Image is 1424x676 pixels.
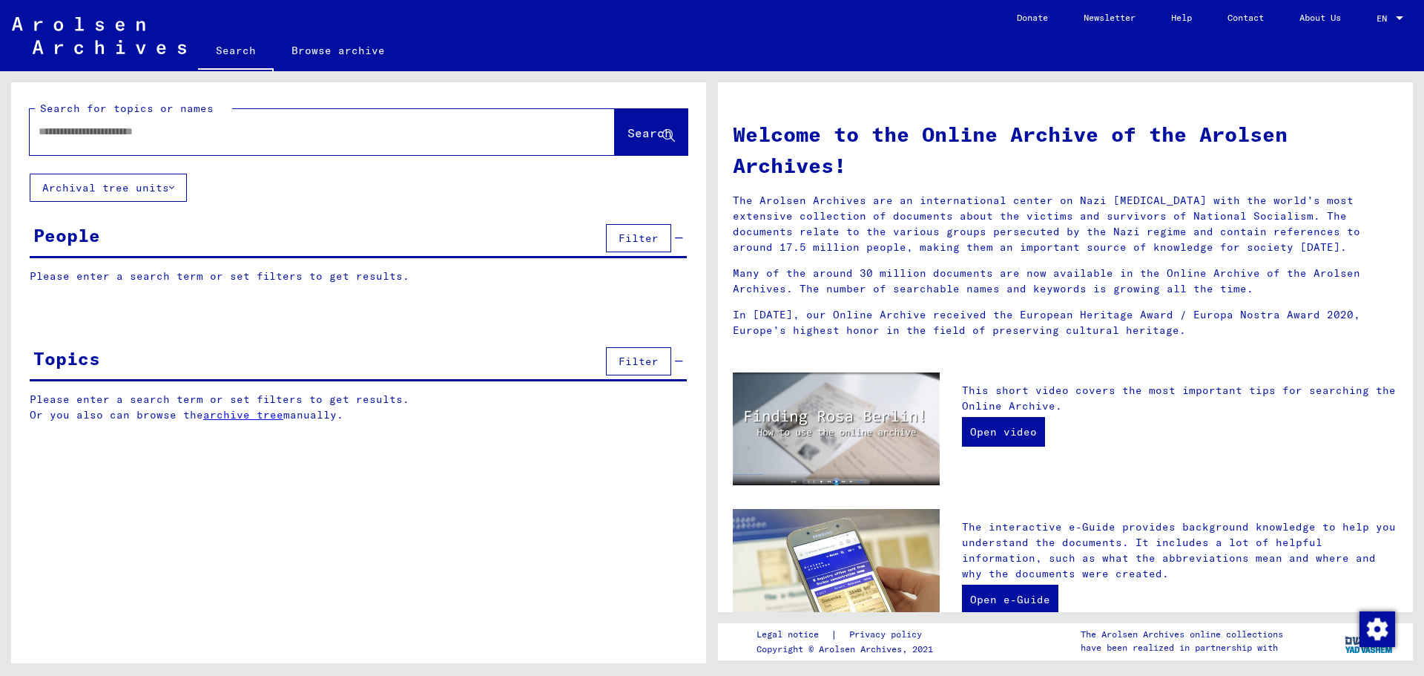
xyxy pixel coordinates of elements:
[733,119,1398,181] h1: Welcome to the Online Archive of the Arolsen Archives!
[1081,641,1283,654] p: have been realized in partnership with
[619,355,659,368] span: Filter
[12,17,186,54] img: Arolsen_neg.svg
[606,347,671,375] button: Filter
[756,643,940,656] p: Copyright © Arolsen Archives, 2021
[962,585,1058,614] a: Open e-Guide
[203,408,283,421] a: archive tree
[30,174,187,202] button: Archival tree units
[837,627,940,643] a: Privacy policy
[1377,13,1393,24] span: EN
[274,33,403,68] a: Browse archive
[30,392,688,423] p: Please enter a search term or set filters to get results. Or you also can browse the manually.
[1081,628,1283,641] p: The Arolsen Archives online collections
[733,266,1398,297] p: Many of the around 30 million documents are now available in the Online Archive of the Arolsen Ar...
[33,345,100,372] div: Topics
[615,109,688,155] button: Search
[1342,623,1397,660] img: yv_logo.png
[1359,611,1395,647] img: Change consent
[733,307,1398,338] p: In [DATE], our Online Archive received the European Heritage Award / Europa Nostra Award 2020, Eu...
[733,373,940,485] img: video.jpg
[619,232,659,245] span: Filter
[733,193,1398,255] p: The Arolsen Archives are an international center on Nazi [MEDICAL_DATA] with the world’s most ext...
[962,383,1398,414] p: This short video covers the most important tips for searching the Online Archive.
[30,269,687,284] p: Please enter a search term or set filters to get results.
[962,417,1045,447] a: Open video
[962,519,1398,582] p: The interactive e-Guide provides background knowledge to help you understand the documents. It in...
[756,627,831,643] a: Legal notice
[1359,611,1394,646] div: Change consent
[606,224,671,252] button: Filter
[733,509,940,647] img: eguide.jpg
[40,102,214,115] mat-label: Search for topics or names
[198,33,274,71] a: Search
[756,627,940,643] div: |
[33,222,100,249] div: People
[627,125,672,140] span: Search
